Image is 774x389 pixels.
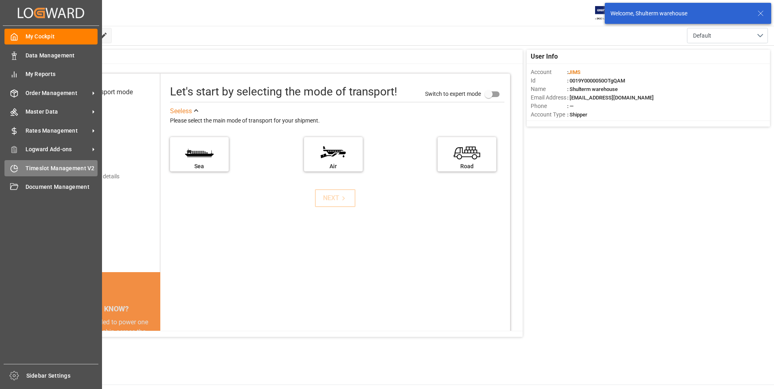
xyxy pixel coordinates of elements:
[26,51,98,60] span: Data Management
[174,162,225,171] div: Sea
[567,86,618,92] span: : Shulterm warehouse
[531,76,567,85] span: Id
[567,103,574,109] span: : —
[442,162,492,171] div: Road
[567,78,625,84] span: : 0019Y0000050OTgQAM
[26,127,89,135] span: Rates Management
[531,52,558,61] span: User Info
[26,108,89,116] span: Master Data
[4,160,98,176] a: Timeslot Management V2
[567,95,654,101] span: : [EMAIL_ADDRESS][DOMAIN_NAME]
[26,89,89,97] span: Order Management
[308,162,359,171] div: Air
[69,172,119,181] div: Add shipping details
[170,83,397,100] div: Let's start by selecting the mode of transport!
[567,69,580,75] span: :
[531,68,567,76] span: Account
[610,9,750,18] div: Welcome, Shulterm warehouse
[687,28,768,43] button: open menu
[693,32,711,40] span: Default
[531,93,567,102] span: Email Address
[531,102,567,110] span: Phone
[26,183,98,191] span: Document Management
[323,193,348,203] div: NEXT
[595,6,623,20] img: Exertis%20JAM%20-%20Email%20Logo.jpg_1722504956.jpg
[425,90,481,97] span: Switch to expert mode
[4,47,98,63] a: Data Management
[170,116,504,126] div: Please select the main mode of transport for your shipment.
[568,69,580,75] span: JIMS
[531,110,567,119] span: Account Type
[26,32,98,41] span: My Cockpit
[149,317,160,385] button: next slide / item
[26,70,98,78] span: My Reports
[26,372,99,380] span: Sidebar Settings
[531,85,567,93] span: Name
[4,29,98,44] a: My Cockpit
[567,112,587,118] span: : Shipper
[26,164,98,173] span: Timeslot Management V2
[170,106,192,116] div: See less
[26,145,89,154] span: Logward Add-ons
[315,189,355,207] button: NEXT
